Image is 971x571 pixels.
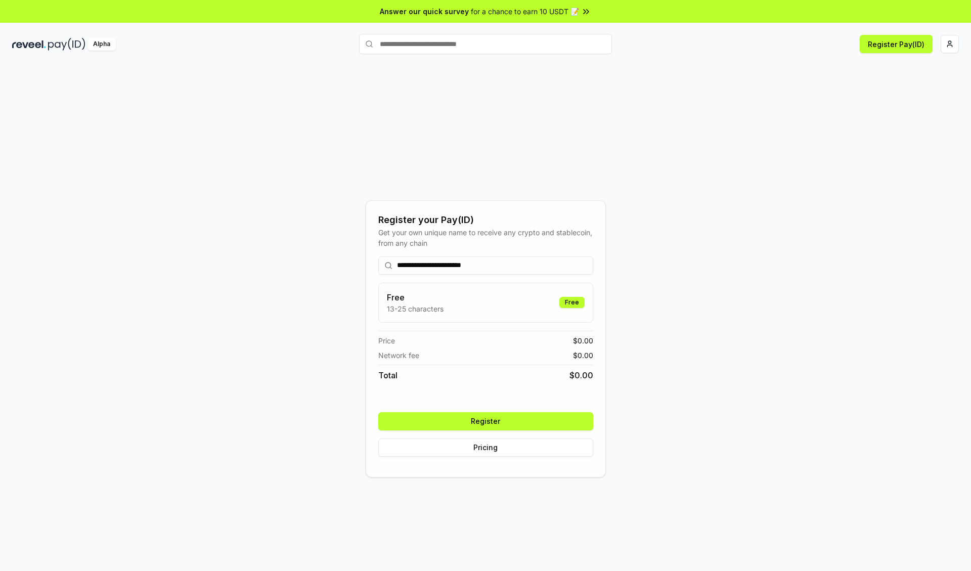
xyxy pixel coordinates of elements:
[559,297,585,308] div: Free
[48,38,85,51] img: pay_id
[387,291,444,303] h3: Free
[387,303,444,314] p: 13-25 characters
[378,438,593,457] button: Pricing
[87,38,116,51] div: Alpha
[573,350,593,361] span: $ 0.00
[380,6,469,17] span: Answer our quick survey
[471,6,579,17] span: for a chance to earn 10 USDT 📝
[378,412,593,430] button: Register
[378,227,593,248] div: Get your own unique name to receive any crypto and stablecoin, from any chain
[378,213,593,227] div: Register your Pay(ID)
[378,369,398,381] span: Total
[12,38,46,51] img: reveel_dark
[378,335,395,346] span: Price
[378,350,419,361] span: Network fee
[860,35,933,53] button: Register Pay(ID)
[573,335,593,346] span: $ 0.00
[569,369,593,381] span: $ 0.00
